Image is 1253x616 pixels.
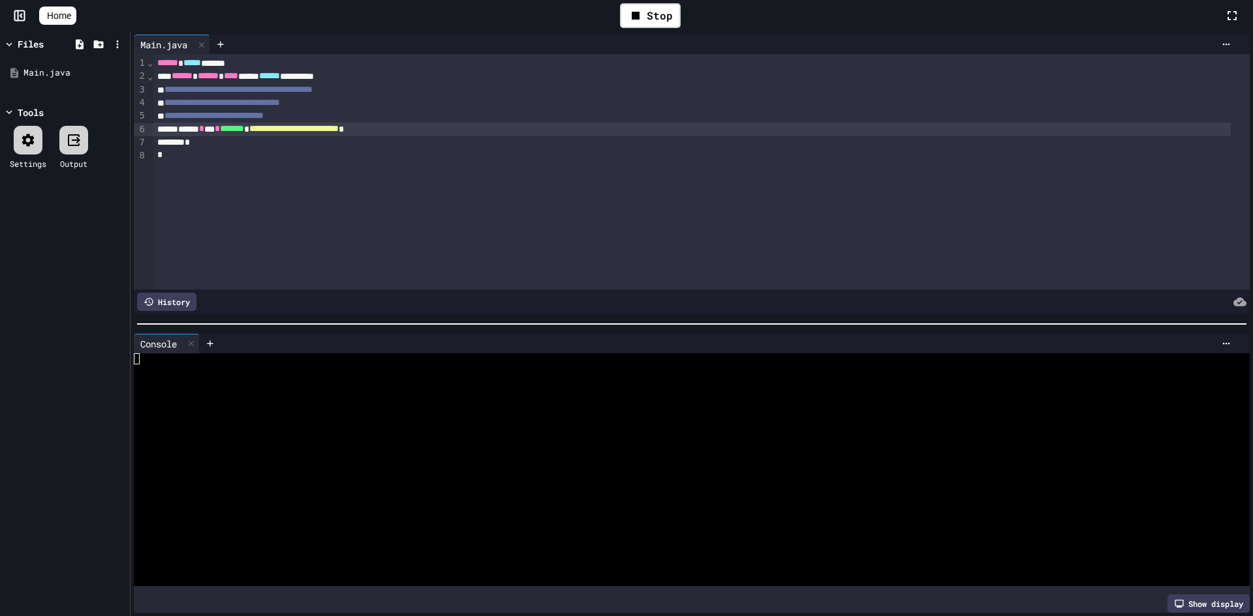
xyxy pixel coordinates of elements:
div: Tools [18,106,44,119]
div: 2 [134,70,147,83]
div: 7 [134,136,147,149]
div: Stop [620,3,681,28]
div: 6 [134,123,147,136]
div: Main.java [134,35,210,54]
div: Console [134,334,200,353]
div: Output [60,158,87,169]
a: Home [39,7,76,25]
div: Main.java [23,66,125,80]
div: 5 [134,110,147,123]
div: Main.java [134,38,194,51]
span: Home [47,9,71,22]
div: 8 [134,149,147,162]
div: 4 [134,96,147,110]
div: 1 [134,57,147,70]
span: Fold line [147,57,153,68]
div: Show display [1168,594,1250,613]
div: Settings [10,158,46,169]
div: 3 [134,83,147,96]
span: Fold line [147,71,153,81]
div: Files [18,37,44,51]
div: History [137,293,196,311]
div: Console [134,337,183,351]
